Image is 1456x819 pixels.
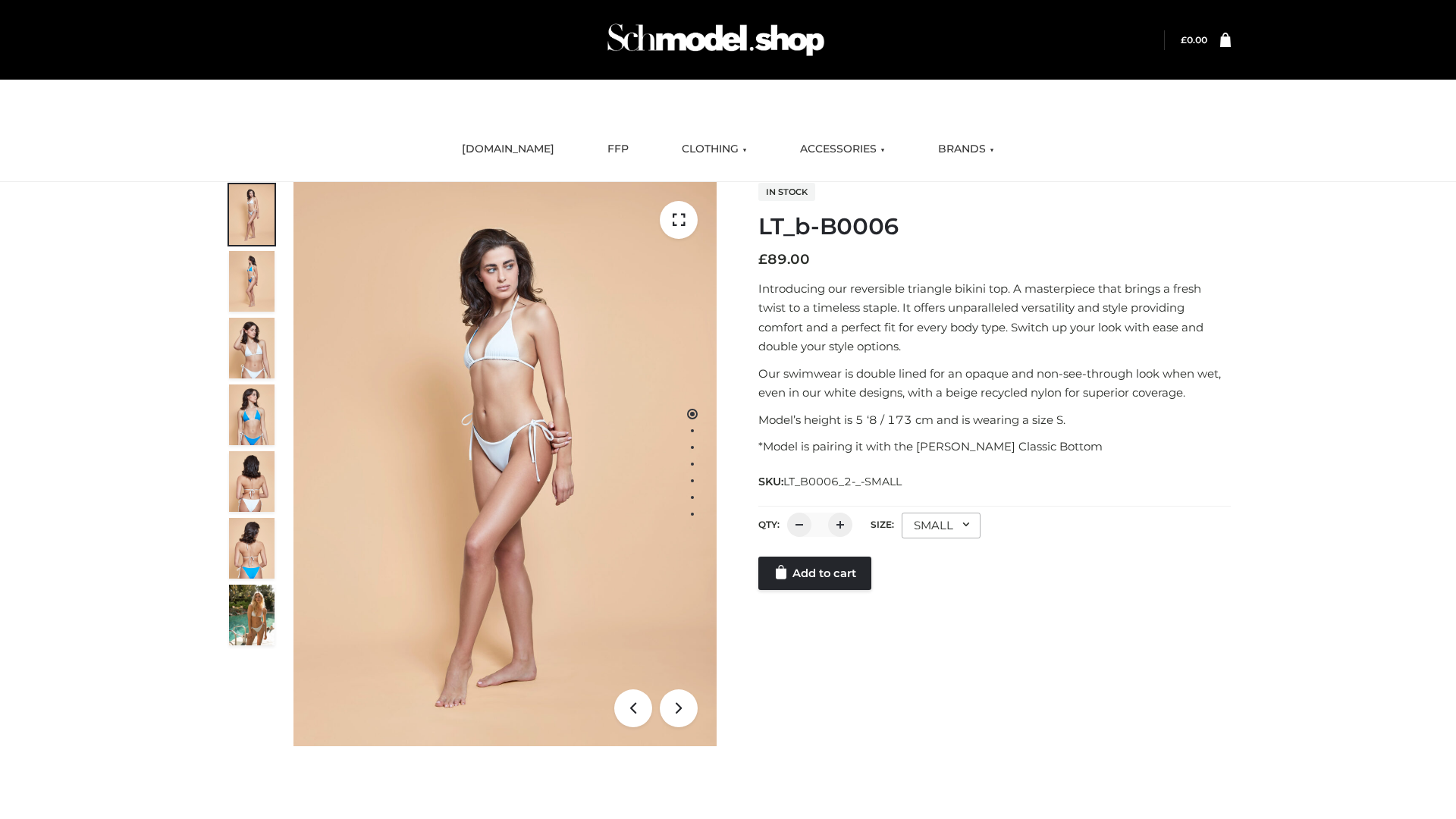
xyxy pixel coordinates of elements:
img: ArielClassicBikiniTop_CloudNine_AzureSky_OW114ECO_1 [293,182,717,746]
img: ArielClassicBikiniTop_CloudNine_AzureSky_OW114ECO_8-scaled.jpg [229,518,275,579]
img: ArielClassicBikiniTop_CloudNine_AzureSky_OW114ECO_7-scaled.jpg [229,451,275,512]
img: Arieltop_CloudNine_AzureSky2.jpg [229,585,275,645]
label: Size: [871,519,894,530]
a: Add to cart [758,557,871,590]
p: Our swimwear is double lined for an opaque and non-see-through look when wet, even in our white d... [758,364,1231,403]
img: ArielClassicBikiniTop_CloudNine_AzureSky_OW114ECO_1-scaled.jpg [229,184,275,245]
bdi: 0.00 [1181,34,1207,45]
a: FFP [596,133,640,166]
bdi: 89.00 [758,251,810,268]
img: ArielClassicBikiniTop_CloudNine_AzureSky_OW114ECO_3-scaled.jpg [229,318,275,378]
img: ArielClassicBikiniTop_CloudNine_AzureSky_OW114ECO_4-scaled.jpg [229,384,275,445]
span: In stock [758,183,815,201]
a: CLOTHING [670,133,758,166]
span: £ [758,251,767,268]
img: ArielClassicBikiniTop_CloudNine_AzureSky_OW114ECO_2-scaled.jpg [229,251,275,312]
p: *Model is pairing it with the [PERSON_NAME] Classic Bottom [758,437,1231,457]
span: £ [1181,34,1187,45]
label: QTY: [758,519,780,530]
a: [DOMAIN_NAME] [450,133,566,166]
p: Model’s height is 5 ‘8 / 173 cm and is wearing a size S. [758,410,1231,430]
div: SMALL [902,513,981,538]
h1: LT_b-B0006 [758,213,1231,240]
a: £0.00 [1181,34,1207,45]
span: SKU: [758,472,903,491]
span: LT_B0006_2-_-SMALL [783,475,902,488]
a: BRANDS [927,133,1006,166]
p: Introducing our reversible triangle bikini top. A masterpiece that brings a fresh twist to a time... [758,279,1231,356]
a: ACCESSORIES [789,133,896,166]
img: Schmodel Admin 964 [602,10,830,70]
